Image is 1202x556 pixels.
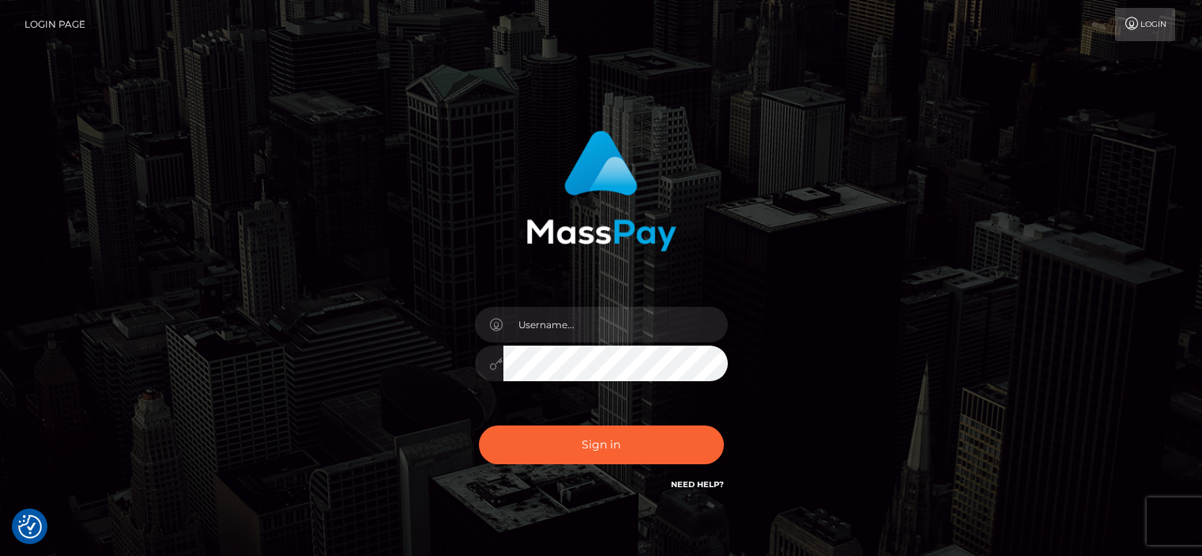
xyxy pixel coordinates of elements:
button: Consent Preferences [18,515,42,539]
a: Login [1115,8,1175,41]
img: Revisit consent button [18,515,42,539]
button: Sign in [479,426,724,464]
a: Need Help? [671,479,724,490]
a: Login Page [24,8,85,41]
input: Username... [503,307,728,342]
img: MassPay Login [526,130,676,252]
